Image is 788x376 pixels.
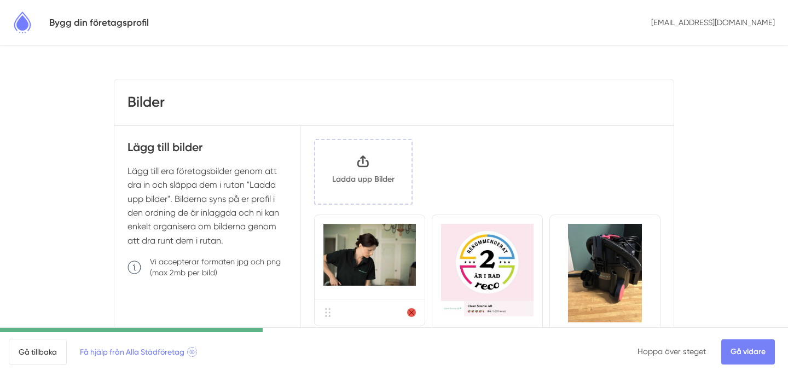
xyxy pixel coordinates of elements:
span: Få hjälp från Alla Städföretag [80,346,197,358]
h4: Lägg till bilder [128,139,287,164]
p: Lägg till era företagsbilder genom att dra in och släppa dem i rutan "Ladda upp bilder". Bilderna... [128,164,287,247]
img: foretagsbild-fran-clean-source-ab.jpg [559,224,651,322]
a: Hoppa över steget [638,347,706,356]
img: foretagsbild-fran-clean-source-ab.jpg [441,224,534,316]
p: Vi accepterar formaten jpg och png (max 2mb per bild) [150,256,287,278]
img: Alla Städföretag [9,9,36,36]
h5: Bygg din företagsprofil [49,15,149,30]
h3: Bilder [128,92,165,112]
a: Gå tillbaka [9,339,67,365]
a: Ta bort bild [407,308,416,317]
a: Gå vidare [721,339,775,365]
img: bild-fran-clean-source-ab.jpg [323,224,416,286]
p: [EMAIL_ADDRESS][DOMAIN_NAME] [647,13,779,32]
